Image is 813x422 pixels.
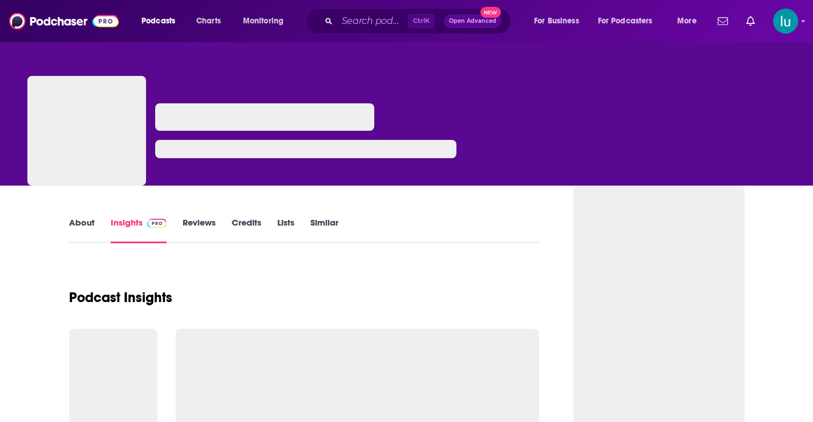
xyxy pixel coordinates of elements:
a: About [69,217,95,243]
img: Podchaser - Follow, Share and Rate Podcasts [9,10,119,32]
button: Open AdvancedNew [444,14,501,28]
span: New [480,7,501,18]
input: Search podcasts, credits, & more... [337,12,408,30]
img: User Profile [773,9,798,34]
a: Show notifications dropdown [713,11,733,31]
button: Show profile menu [773,9,798,34]
h1: Podcast Insights [69,289,172,306]
span: For Podcasters [598,13,653,29]
span: Charts [196,13,221,29]
a: Lists [277,217,294,243]
button: open menu [590,12,669,30]
button: open menu [669,12,711,30]
span: For Business [534,13,579,29]
a: Charts [189,12,228,30]
span: Open Advanced [449,18,496,24]
a: Similar [310,217,338,243]
a: Credits [232,217,261,243]
span: Logged in as lusodano [773,9,798,34]
button: open menu [134,12,190,30]
button: open menu [526,12,593,30]
a: Show notifications dropdown [742,11,759,31]
a: InsightsPodchaser Pro [111,217,167,243]
span: More [677,13,697,29]
div: Search podcasts, credits, & more... [317,8,522,34]
span: Monitoring [243,13,284,29]
span: Ctrl K [408,14,435,29]
span: Podcasts [141,13,175,29]
button: open menu [235,12,298,30]
a: Reviews [183,217,216,243]
img: Podchaser Pro [147,219,167,228]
